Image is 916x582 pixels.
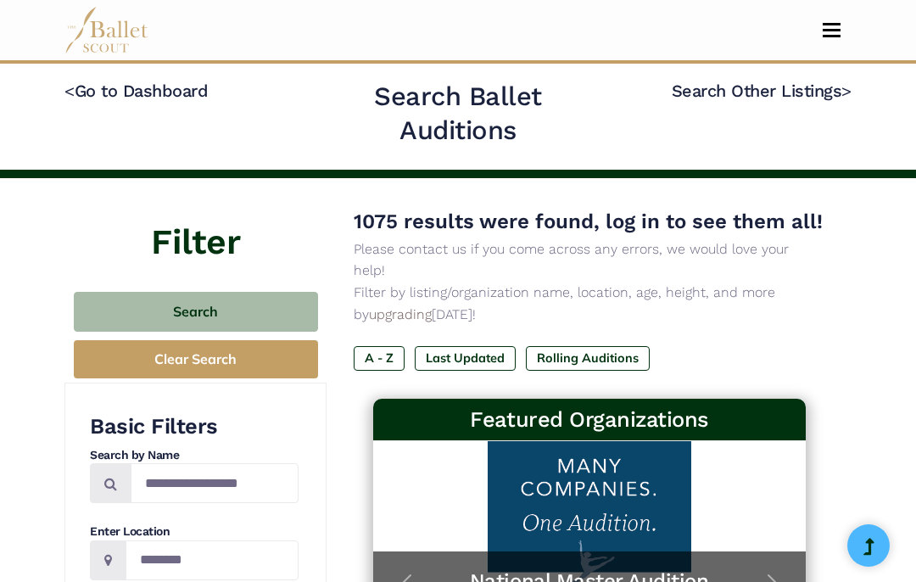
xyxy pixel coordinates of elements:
button: Search [74,292,318,332]
h3: Featured Organizations [387,406,792,434]
p: Please contact us if you come across any errors, we would love your help! [354,238,824,282]
a: <Go to Dashboard [64,81,208,101]
input: Location [126,540,299,580]
h3: Basic Filters [90,412,299,440]
p: Filter by listing/organization name, location, age, height, and more by [DATE]! [354,282,824,325]
button: Clear Search [74,340,318,378]
h4: Enter Location [90,523,299,540]
code: > [841,80,852,101]
label: Last Updated [415,346,516,370]
input: Search by names... [131,463,299,503]
h4: Filter [64,178,327,266]
h2: Search Ballet Auditions [316,80,600,148]
span: 1075 results were found, log in to see them all! [354,210,823,233]
code: < [64,80,75,101]
a: upgrading [369,306,432,322]
h4: Search by Name [90,447,299,464]
label: Rolling Auditions [526,346,650,370]
button: Toggle navigation [812,22,852,38]
label: A - Z [354,346,405,370]
a: Search Other Listings> [672,81,852,101]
